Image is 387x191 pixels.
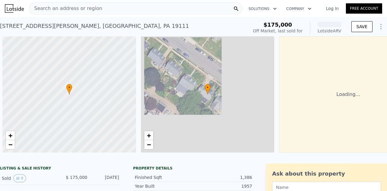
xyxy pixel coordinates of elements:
button: View historical data [13,174,26,182]
a: Free Account [346,3,382,14]
div: Year Built [135,183,193,189]
div: Ask about this property [272,170,381,178]
div: • [205,84,211,94]
span: Search an address or region [29,5,102,12]
span: + [147,132,151,139]
button: Solutions [244,3,281,14]
button: Company [281,3,316,14]
span: − [8,141,12,148]
span: $ 175,000 [66,175,87,180]
div: 1,386 [193,174,252,180]
a: Zoom out [6,140,15,149]
img: Lotside [5,4,24,13]
span: • [66,85,72,90]
span: − [147,141,151,148]
span: $175,000 [263,21,292,28]
a: Zoom out [144,140,153,149]
a: Zoom in [144,131,153,140]
div: Lotside ARV [317,28,342,34]
div: Off Market, last sold for [253,28,303,34]
div: 1957 [193,183,252,189]
span: • [205,85,211,90]
div: [DATE] [92,174,119,182]
button: Show Options [375,21,387,33]
div: Finished Sqft [135,174,193,180]
div: Sold [2,174,56,182]
a: Zoom in [6,131,15,140]
span: + [8,132,12,139]
div: Property details [133,166,254,171]
div: • [66,84,72,94]
button: SAVE [351,21,372,32]
a: Log In [319,5,346,12]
